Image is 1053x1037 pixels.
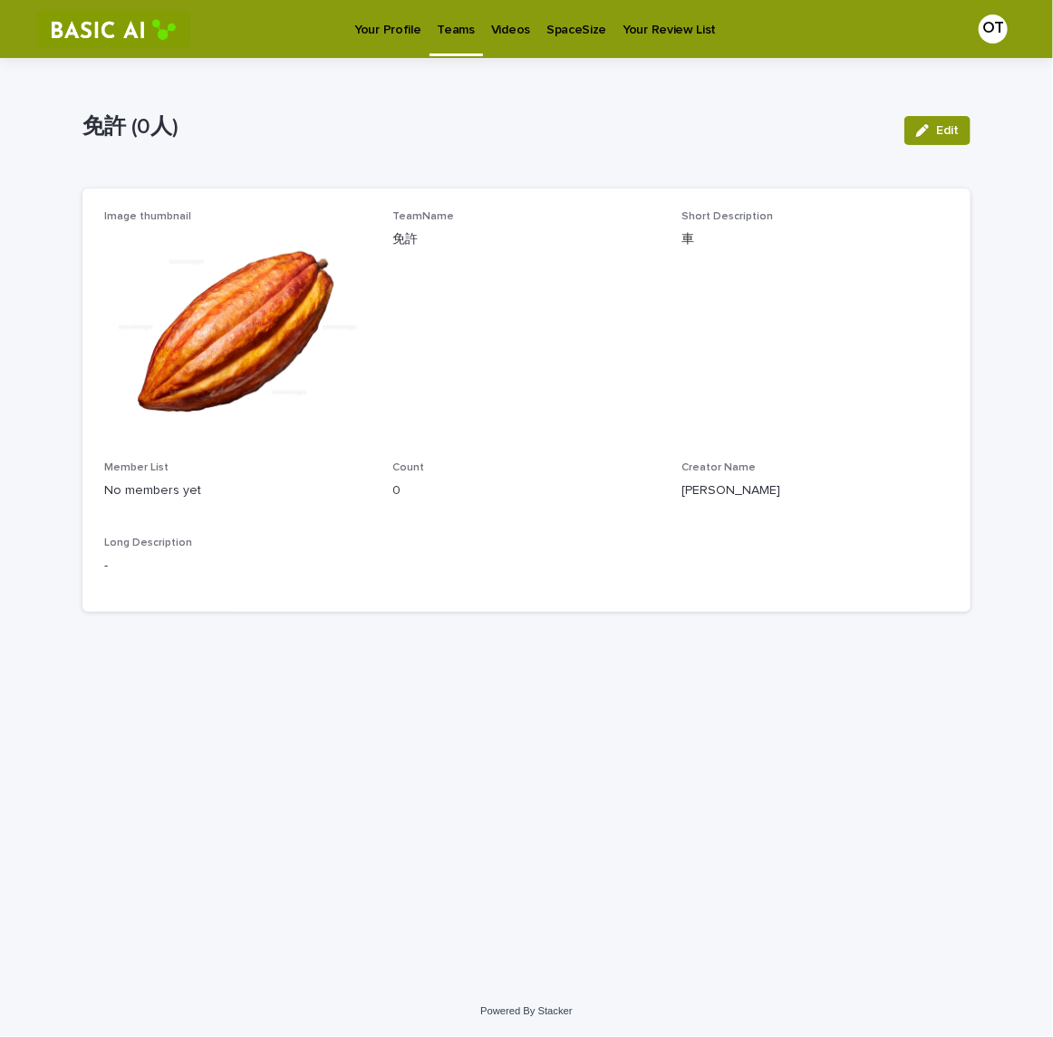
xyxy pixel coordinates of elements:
[393,462,425,473] span: Count
[393,230,661,249] p: 免許
[104,481,372,500] p: No members yet
[979,15,1008,44] div: OT
[104,211,191,222] span: Image thumbnail
[36,11,190,47] img: RtIB8pj2QQiOZo6waziI
[936,124,959,137] span: Edit
[104,462,169,473] span: Member List
[393,481,661,500] p: 0
[681,462,756,473] span: Creator Name
[904,116,971,145] button: Edit
[393,211,455,222] span: TeamName
[104,538,192,548] span: Long Description
[480,1005,572,1016] a: Powered By Stacker
[104,557,949,576] p: -
[681,211,773,222] span: Short Description
[82,114,890,141] p: 免許 (0人)
[104,230,372,424] img: MTYTRWnAfUACZuW7niqE77VG98SN9_TEEhF9nIo5uYQ
[681,230,949,249] p: 車
[681,481,949,500] p: [PERSON_NAME]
